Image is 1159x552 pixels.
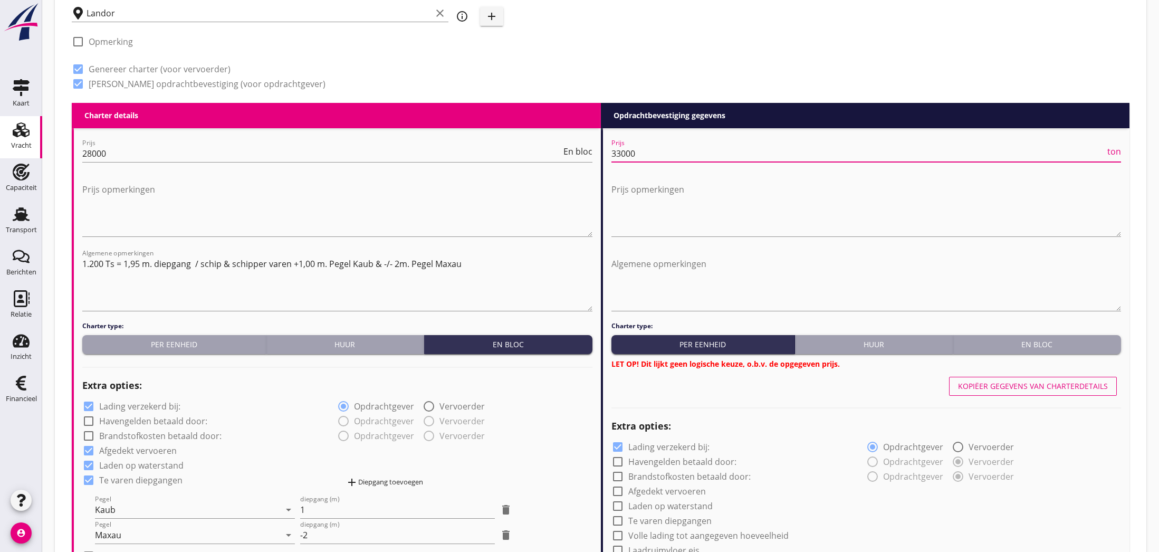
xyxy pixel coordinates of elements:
label: Brandstofkosten betaald door: [99,431,222,441]
label: Opmerking [89,36,133,47]
span: ton [1107,147,1121,156]
div: Vracht [11,142,32,149]
button: Diepgang toevoegen [341,475,427,490]
input: diepgang (m) [300,501,495,518]
input: Prijs [82,145,561,162]
div: Diepgang toevoegen [346,476,423,489]
label: Opdrachtgever [883,442,943,452]
div: En bloc [957,339,1117,350]
h3: LET OP! Dit lijkt geen logische keuze, o.b.v. de opgegeven prijs. [611,358,1122,369]
h4: Charter type: [611,321,1122,331]
label: Vervoerder [439,401,485,412]
i: clear [434,7,446,20]
label: Brandstofkosten betaald door: [628,471,751,482]
div: Capaciteit [6,184,37,191]
i: delete [500,503,512,516]
div: Berichten [6,269,36,275]
i: delete [500,529,512,541]
i: info_outline [456,10,468,23]
button: Per eenheid [611,335,796,354]
h2: Extra opties: [82,378,592,393]
button: Per eenheid [82,335,266,354]
span: En bloc [563,147,592,156]
div: Maxau [95,530,121,540]
i: arrow_drop_down [282,529,295,541]
label: Havengelden betaald door: [99,416,207,426]
i: account_circle [11,522,32,544]
button: En bloc [424,335,592,354]
label: Havengelden betaald door: [628,456,736,467]
textarea: Algemene opmerkingen [82,255,592,311]
input: diepgang (m) [300,527,495,544]
div: Financieel [6,395,37,402]
label: Lading verzekerd bij: [628,442,710,452]
textarea: Prijs opmerkingen [611,181,1122,236]
label: Lading verzekerd bij: [99,401,180,412]
div: Relatie [11,311,32,318]
div: Transport [6,226,37,233]
input: Prijs [611,145,1106,162]
h4: Charter type: [82,321,592,331]
label: [PERSON_NAME] opdrachtbevestiging (voor opdrachtgever) [89,79,325,89]
label: Volle lading tot aangegeven hoeveelheid [628,530,789,541]
button: Kopiëer gegevens van charterdetails [949,377,1117,396]
i: arrow_drop_down [282,503,295,516]
div: Kopiëer gegevens van charterdetails [958,380,1108,392]
label: Vervoerder [969,442,1014,452]
textarea: Prijs opmerkingen [82,181,592,236]
label: Laden op waterstand [99,460,184,471]
div: Kaart [13,100,30,107]
textarea: Algemene opmerkingen [611,255,1122,311]
i: add [485,10,498,23]
label: Afgedekt vervoeren [628,486,706,497]
img: logo-small.a267ee39.svg [2,3,40,42]
label: Te varen diepgangen [99,475,183,486]
div: Per eenheid [616,339,791,350]
label: Genereer charter (voor vervoerder) [89,64,231,74]
label: Laden op waterstand [628,501,713,511]
input: Losplaats [87,5,432,22]
div: Kaub [95,505,116,515]
div: Huur [799,339,949,350]
button: Huur [266,335,425,354]
div: En bloc [428,339,588,350]
label: Afgedekt vervoeren [99,445,177,456]
i: add [346,476,358,489]
label: Te varen diepgangen [628,516,712,526]
button: Huur [795,335,953,354]
h2: Extra opties: [611,419,1122,433]
label: Opdrachtgever [354,401,414,412]
div: Huur [271,339,420,350]
div: Per eenheid [87,339,262,350]
div: Inzicht [11,353,32,360]
button: En bloc [953,335,1122,354]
